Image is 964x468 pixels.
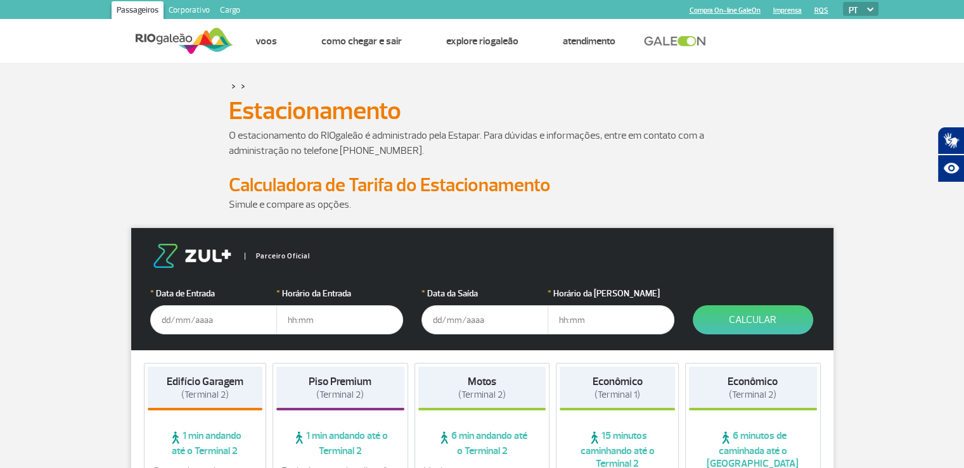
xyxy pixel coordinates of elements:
[321,35,402,47] a: Como chegar e sair
[693,305,813,334] button: Calcular
[309,375,371,388] strong: Piso Premium
[729,389,776,401] span: (Terminal 2)
[148,429,263,457] span: 1 min andando até o Terminal 2
[594,389,640,401] span: (Terminal 1)
[276,305,403,334] input: hh:mm
[814,6,828,15] a: RQS
[229,128,736,158] p: O estacionamento do RIOgaleão é administrado pela Estapar. Para dúvidas e informações, entre em c...
[150,244,234,268] img: logo-zul.png
[215,1,245,22] a: Cargo
[446,35,518,47] a: Explore RIOgaleão
[229,100,736,122] h1: Estacionamento
[458,389,506,401] span: (Terminal 2)
[548,287,674,300] label: Horário da [PERSON_NAME]
[316,389,364,401] span: (Terminal 2)
[231,79,236,93] a: >
[690,6,761,15] a: Compra On-line GaleOn
[468,375,496,388] strong: Motos
[421,287,548,300] label: Data da Saída
[728,375,778,388] strong: Econômico
[937,127,964,182] div: Plugin de acessibilidade da Hand Talk.
[276,287,403,300] label: Horário da Entrada
[245,253,310,260] span: Parceiro Oficial
[418,429,546,457] span: 6 min andando até o Terminal 2
[593,375,643,388] strong: Econômico
[150,287,277,300] label: Data de Entrada
[150,305,277,334] input: dd/mm/aaaa
[229,197,736,212] p: Simule e compare as opções.
[229,174,736,197] h2: Calculadora de Tarifa do Estacionamento
[167,375,243,388] strong: Edifício Garagem
[276,429,404,457] span: 1 min andando até o Terminal 2
[937,127,964,155] button: Abrir tradutor de língua de sinais.
[181,389,229,401] span: (Terminal 2)
[164,1,215,22] a: Corporativo
[548,305,674,334] input: hh:mm
[563,35,615,47] a: Atendimento
[241,79,245,93] a: >
[112,1,164,22] a: Passageiros
[421,305,548,334] input: dd/mm/aaaa
[773,6,802,15] a: Imprensa
[255,35,277,47] a: Voos
[937,155,964,182] button: Abrir recursos assistivos.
